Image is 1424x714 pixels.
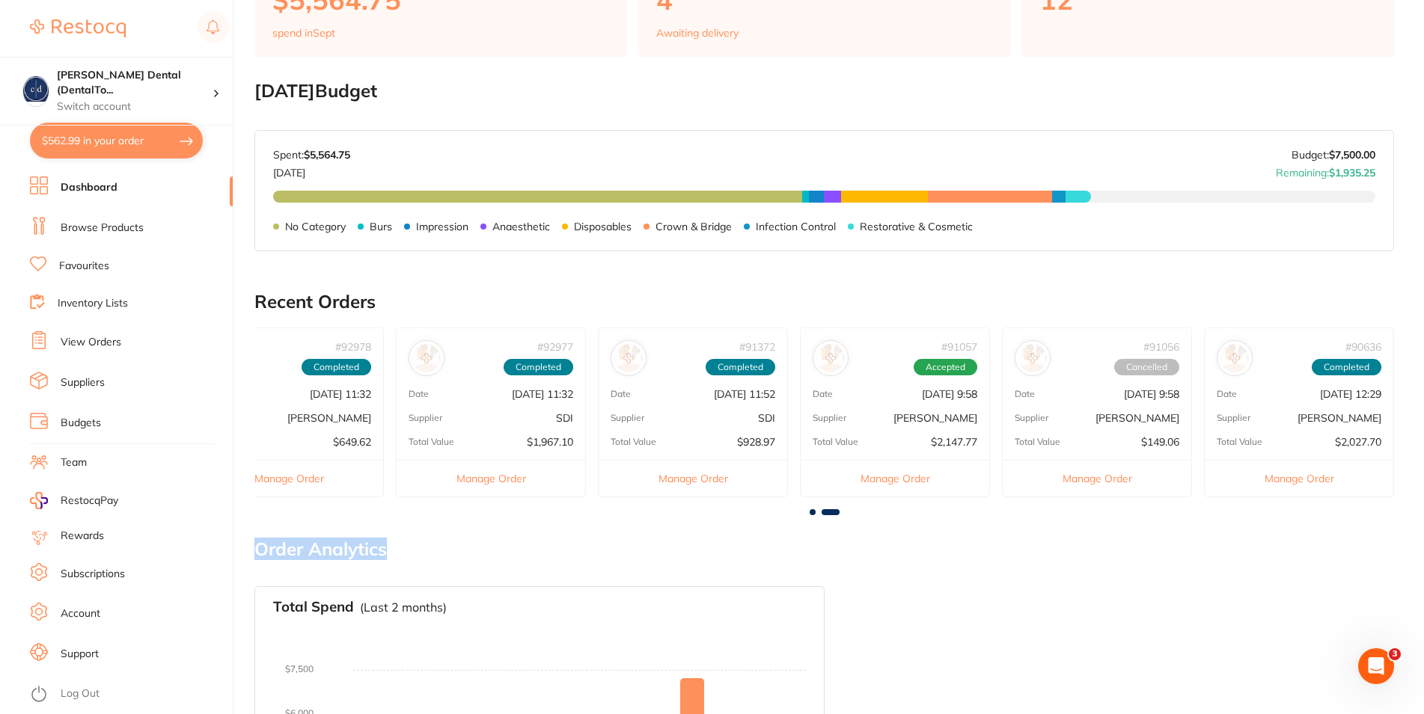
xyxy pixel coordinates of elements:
a: Subscriptions [61,567,125,582]
p: Budget: [1292,149,1375,161]
p: Date [611,389,631,399]
p: # 92978 [335,341,371,353]
button: Manage Order [397,460,585,496]
p: $649.62 [333,436,371,448]
p: Total Value [409,437,454,447]
strong: $7,500.00 [1329,148,1375,161]
p: Total Value [1015,437,1060,447]
a: Suppliers [61,375,105,390]
span: 3 [1389,648,1401,660]
button: Manage Order [801,460,989,496]
p: Crown & Bridge [656,221,732,233]
p: [DATE] 11:52 [714,388,775,400]
a: Dashboard [61,180,117,195]
a: Team [61,455,87,470]
p: Date [409,389,429,399]
h3: Total Spend [273,599,354,615]
p: [DATE] 12:29 [1320,388,1381,400]
a: Budgets [61,416,101,431]
p: [PERSON_NAME] [287,412,371,424]
span: Completed [504,359,573,375]
h2: Recent Orders [254,292,1394,313]
a: Log Out [61,686,100,701]
p: Total Value [1217,437,1262,447]
span: Completed [302,359,371,375]
p: [PERSON_NAME] [893,412,977,424]
img: Henry Schein Halas [816,344,845,372]
p: Total Value [813,437,858,447]
p: # 91056 [1143,341,1179,353]
p: Supplier [611,413,644,423]
a: Account [61,606,100,621]
img: Henry Schein Halas [1220,344,1249,372]
a: Restocq Logo [30,11,126,46]
p: Date [1217,389,1237,399]
p: Date [1015,389,1035,399]
p: [PERSON_NAME] [1095,412,1179,424]
p: spend in Sept [272,27,335,39]
p: Switch account [57,99,213,114]
p: [DATE] 11:32 [512,388,573,400]
button: Manage Order [599,460,787,496]
a: Browse Products [61,221,144,236]
a: RestocqPay [30,492,118,509]
p: Supplier [1015,413,1048,423]
a: View Orders [61,335,121,350]
img: Crotty Dental (DentalTown 4) [23,76,49,102]
p: [PERSON_NAME] [1298,412,1381,424]
p: # 91057 [941,341,977,353]
img: Adam Dental [1018,344,1047,372]
p: Impression [416,221,468,233]
p: $1,967.10 [527,436,573,448]
p: Spent: [273,149,350,161]
p: $149.06 [1141,436,1179,448]
p: Restorative & Cosmetic [860,221,973,233]
p: [DATE] 9:58 [922,388,977,400]
span: RestocqPay [61,493,118,508]
p: [DATE] 9:58 [1124,388,1179,400]
strong: $1,935.25 [1329,166,1375,179]
span: Cancelled [1114,359,1179,375]
p: Supplier [409,413,442,423]
a: Favourites [59,259,109,274]
a: Support [61,647,99,662]
img: Restocq Logo [30,19,126,37]
p: # 91372 [739,341,775,353]
span: Completed [1312,359,1381,375]
span: Completed [706,359,775,375]
p: Supplier [813,413,846,423]
img: SDI [614,344,643,372]
iframe: Intercom live chat [1358,648,1394,684]
span: Accepted [914,359,977,375]
p: (Last 2 months) [360,600,447,614]
p: Disposables [574,221,632,233]
a: Rewards [61,529,104,544]
p: [DATE] [273,161,350,179]
button: Log Out [30,683,228,707]
strong: $5,564.75 [304,148,350,161]
p: Anaesthetic [492,221,550,233]
h2: [DATE] Budget [254,81,1394,102]
p: [DATE] 11:32 [310,388,371,400]
img: RestocqPay [30,492,48,509]
p: # 90636 [1345,341,1381,353]
h2: Order Analytics [254,539,1394,560]
p: Supplier [1217,413,1250,423]
img: SDI [412,344,441,372]
p: # 92977 [537,341,573,353]
p: $928.97 [737,436,775,448]
p: Awaiting delivery [656,27,739,39]
p: Total Value [611,437,656,447]
p: SDI [758,412,775,424]
p: SDI [556,412,573,424]
p: Date [813,389,833,399]
button: $562.99 in your order [30,123,203,159]
p: No Category [285,221,346,233]
button: Manage Order [195,460,383,496]
p: Infection Control [756,221,836,233]
p: $2,027.70 [1335,436,1381,448]
p: $2,147.77 [931,436,977,448]
button: Manage Order [1003,460,1191,496]
h4: Crotty Dental (DentalTown 4) [57,68,213,97]
p: Remaining: [1276,161,1375,179]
